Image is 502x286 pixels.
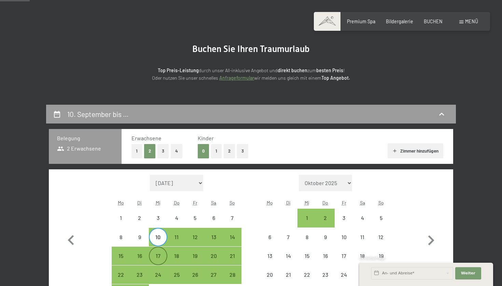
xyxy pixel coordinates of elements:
button: Zimmer hinzufügen [388,143,443,158]
button: 2 [144,144,155,158]
div: Abreise nicht möglich [112,228,130,246]
div: 8 [112,234,129,251]
strong: Top Preis-Leistung [158,67,199,73]
div: Abreise möglich [149,247,167,265]
div: 2 [131,215,148,232]
div: 9 [131,234,148,251]
div: Sun Sep 07 2025 [223,209,241,227]
div: 4 [168,215,185,232]
div: 9 [317,234,334,251]
div: Abreise nicht möglich [261,228,279,246]
div: Sat Oct 11 2025 [353,228,372,246]
button: 3 [237,144,248,158]
div: 10 [150,234,167,251]
abbr: Dienstag [286,200,291,206]
span: Kinder [198,135,214,141]
div: Abreise nicht möglich [372,247,390,265]
div: Wed Sep 03 2025 [149,209,167,227]
div: Wed Sep 17 2025 [149,247,167,265]
div: Mon Sep 22 2025 [112,265,130,284]
abbr: Samstag [360,200,365,206]
abbr: Donnerstag [174,200,180,206]
div: Fri Oct 10 2025 [335,228,353,246]
div: Tue Sep 16 2025 [130,247,149,265]
div: Abreise möglich [112,265,130,284]
div: 5 [186,215,204,232]
div: Sun Sep 28 2025 [223,265,241,284]
div: 7 [224,215,241,232]
div: Sun Sep 14 2025 [223,228,241,246]
a: Anfrageformular [219,75,254,81]
abbr: Sonntag [229,200,235,206]
div: 14 [224,234,241,251]
div: Abreise möglich [223,247,241,265]
div: Abreise möglich [112,247,130,265]
div: 17 [335,253,352,270]
div: Sun Oct 12 2025 [372,228,390,246]
div: Abreise nicht möglich [316,247,335,265]
div: Fri Sep 12 2025 [186,228,204,246]
div: Abreise nicht möglich [112,209,130,227]
div: 3 [150,215,167,232]
span: Buchen Sie Ihren Traumurlaub [192,44,310,54]
abbr: Freitag [193,200,197,206]
div: Abreise nicht möglich [186,209,204,227]
div: Wed Sep 24 2025 [149,265,167,284]
abbr: Montag [267,200,273,206]
div: Abreise möglich [297,209,316,227]
div: Tue Sep 09 2025 [130,228,149,246]
div: Abreise nicht möglich [335,228,353,246]
div: Abreise möglich [167,247,186,265]
div: Tue Sep 23 2025 [130,265,149,284]
div: Mon Sep 08 2025 [112,228,130,246]
div: Mon Sep 15 2025 [112,247,130,265]
div: Abreise nicht möglich [130,209,149,227]
div: 19 [373,253,390,270]
div: 3 [335,215,352,232]
span: 2 Erwachsene [57,145,101,152]
div: 6 [261,234,278,251]
div: Abreise nicht möglich [316,228,335,246]
div: Abreise nicht möglich [372,228,390,246]
span: Menü [465,18,478,24]
div: Thu Oct 09 2025 [316,228,335,246]
div: Thu Sep 04 2025 [167,209,186,227]
div: Sun Sep 21 2025 [223,247,241,265]
abbr: Donnerstag [322,200,328,206]
div: 5 [373,215,390,232]
div: 16 [317,253,334,270]
button: 0 [198,144,209,158]
div: Thu Sep 25 2025 [167,265,186,284]
div: Wed Oct 08 2025 [297,228,316,246]
div: Abreise nicht möglich [130,228,149,246]
div: Fri Sep 19 2025 [186,247,204,265]
div: Abreise nicht möglich [335,247,353,265]
span: Premium Spa [347,18,375,24]
div: 11 [168,234,185,251]
div: Sat Oct 04 2025 [353,209,372,227]
div: Abreise nicht möglich [316,265,335,284]
abbr: Mittwoch [305,200,309,206]
div: Abreise nicht möglich [261,247,279,265]
div: Abreise nicht möglich [297,247,316,265]
button: 4 [171,144,182,158]
div: 14 [280,253,297,270]
div: Tue Oct 14 2025 [279,247,297,265]
button: 2 [224,144,235,158]
span: Schnellanfrage [359,256,385,260]
div: Abreise nicht möglich [279,265,297,284]
div: 18 [354,253,371,270]
div: Wed Oct 15 2025 [297,247,316,265]
div: 1 [298,215,315,232]
span: Erwachsene [131,135,162,141]
div: Abreise möglich [223,265,241,284]
div: Sat Oct 18 2025 [353,247,372,265]
div: 4 [354,215,371,232]
span: Bildergalerie [386,18,413,24]
div: 21 [224,253,241,270]
strong: Top Angebot. [321,75,350,81]
div: Wed Sep 10 2025 [149,228,167,246]
div: 12 [373,234,390,251]
span: Weiter [461,271,475,276]
div: Abreise nicht möglich [205,209,223,227]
